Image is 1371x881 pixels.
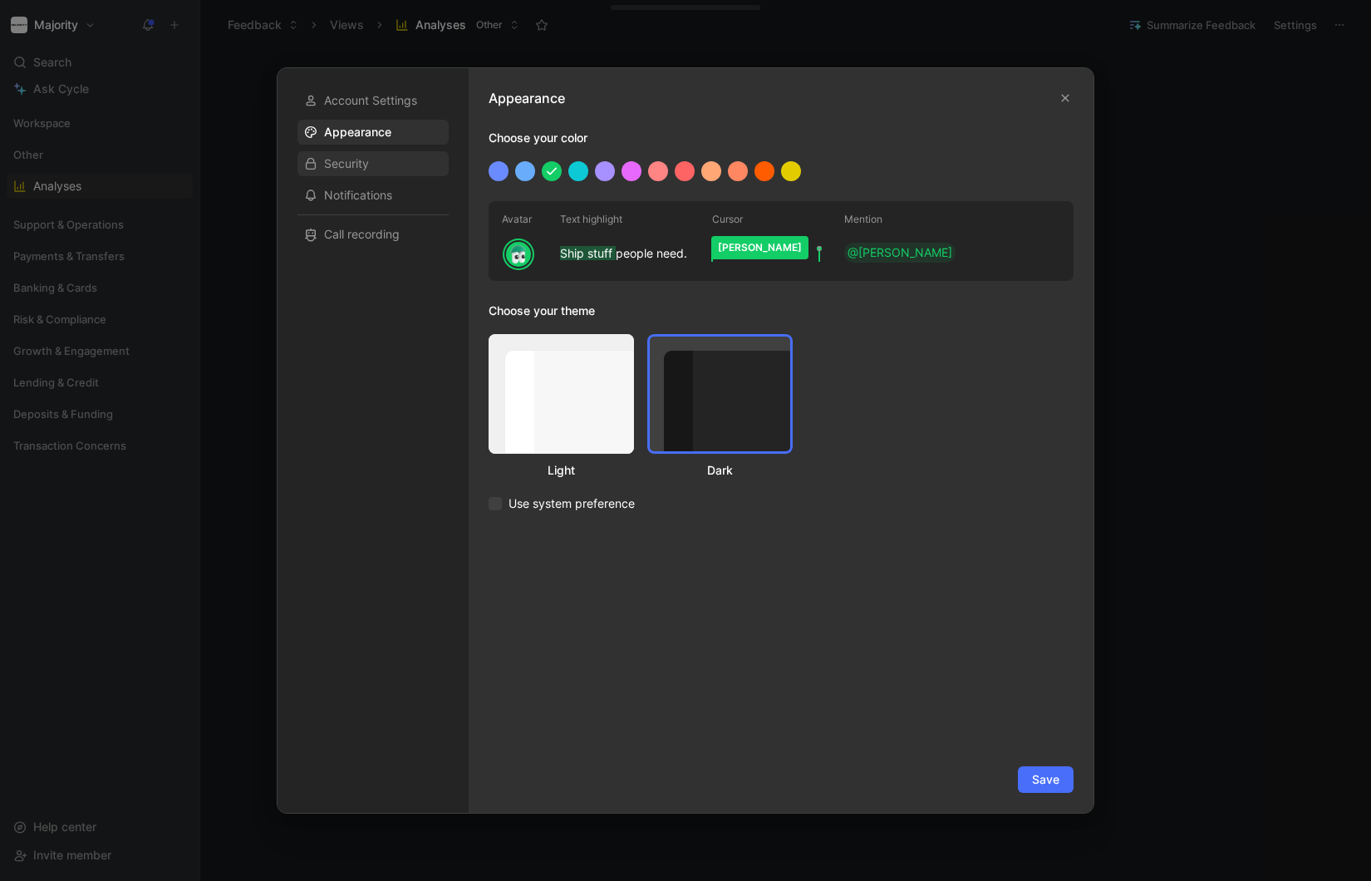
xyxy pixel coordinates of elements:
h2: Cursor [712,211,819,228]
div: people need. [560,243,687,263]
h2: Avatar [502,211,535,228]
div: Security [297,151,449,176]
h2: Text highlight [560,211,687,228]
span: Notifications [324,187,392,204]
h1: Appearance [489,88,565,108]
img: avatar [504,240,533,268]
span: Account Settings [324,92,417,109]
span: Call recording [324,226,400,243]
span: Use system preference [509,494,635,514]
span: Appearance [324,124,391,140]
div: Account Settings [297,88,449,113]
span: Security [324,155,369,172]
h1: Choose your color [489,128,1074,148]
h1: Choose your theme [489,301,793,321]
mark: Ship stuff [560,246,616,260]
div: Light [489,460,634,480]
h2: Mention [844,211,956,228]
div: Appearance [297,120,449,145]
div: Notifications [297,183,449,208]
div: Dark [647,460,793,480]
button: Save [1018,766,1074,793]
div: @[PERSON_NAME] [844,243,956,263]
span: Save [1032,770,1059,790]
div: Call recording [297,222,449,247]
